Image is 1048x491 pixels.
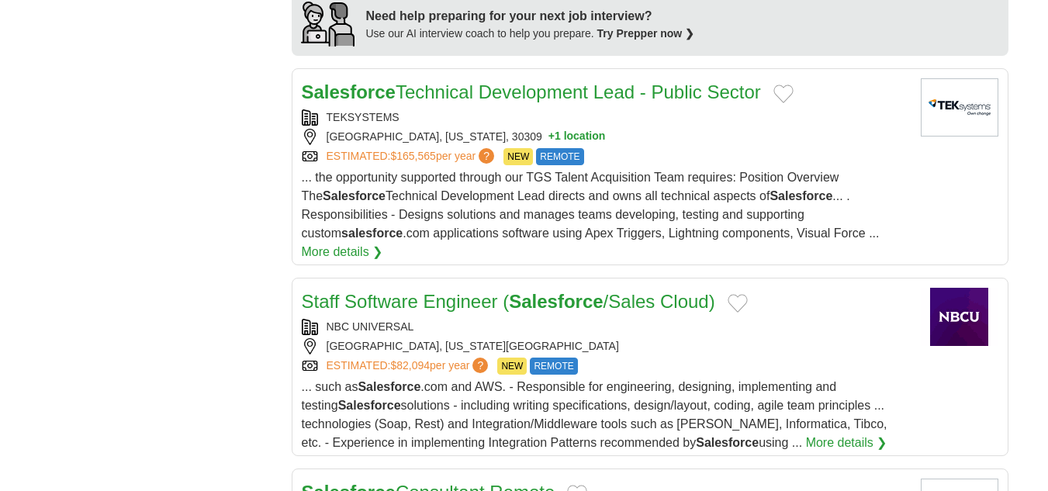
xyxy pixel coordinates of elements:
[509,291,603,312] strong: Salesforce
[503,148,533,165] span: NEW
[479,148,494,164] span: ?
[696,436,759,449] strong: Salesforce
[770,189,832,202] strong: Salesforce
[327,148,498,165] a: ESTIMATED:$165,565per year?
[390,150,435,162] span: $165,565
[497,358,527,375] span: NEW
[327,358,492,375] a: ESTIMATED:$82,094per year?
[530,358,577,375] span: REMOTE
[338,399,401,412] strong: Salesforce
[302,291,715,312] a: Staff Software Engineer (Salesforce/Sales Cloud)
[548,129,555,145] span: +
[302,171,880,240] span: ... the opportunity supported through our TGS Talent Acquisition Team requires: Position Overview...
[302,129,908,145] div: [GEOGRAPHIC_DATA], [US_STATE], 30309
[390,359,430,372] span: $82,094
[806,434,887,452] a: More details ❯
[323,189,386,202] strong: Salesforce
[302,338,908,354] div: [GEOGRAPHIC_DATA], [US_STATE][GEOGRAPHIC_DATA]
[327,111,399,123] a: TEKSYSTEMS
[366,7,695,26] div: Need help preparing for your next job interview?
[302,81,761,102] a: SalesforceTechnical Development Lead - Public Sector
[472,358,488,373] span: ?
[358,380,420,393] strong: Salesforce
[597,27,695,40] a: Try Prepper now ❯
[302,380,887,449] span: ... such as .com and AWS. - Responsible for engineering, designing, implementing and testing solu...
[366,26,695,42] div: Use our AI interview coach to help you prepare.
[728,294,748,313] button: Add to favorite jobs
[302,81,396,102] strong: Salesforce
[536,148,583,165] span: REMOTE
[921,288,998,346] img: NBC Universal logo
[548,129,606,145] button: +1 location
[327,320,414,333] a: NBC UNIVERSAL
[921,78,998,137] img: TEKsystems logo
[341,226,403,240] strong: salesforce
[302,243,383,261] a: More details ❯
[773,85,794,103] button: Add to favorite jobs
